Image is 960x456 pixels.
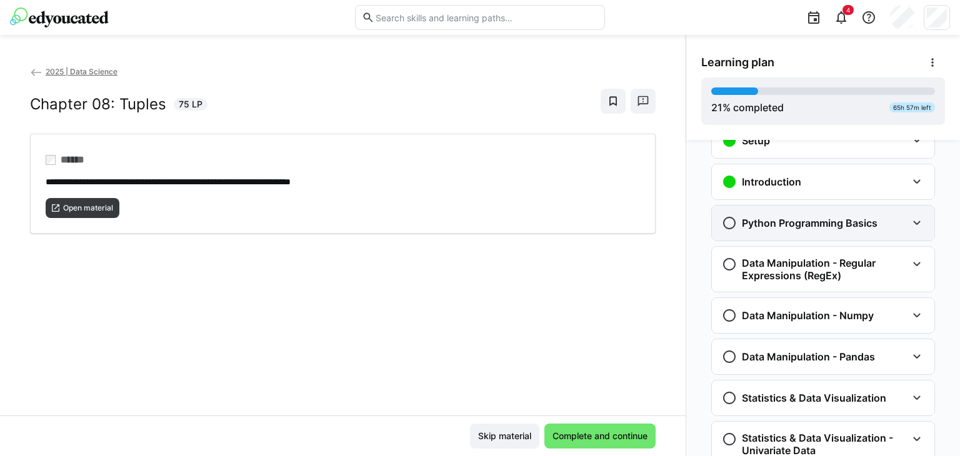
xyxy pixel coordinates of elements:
a: 2025 | Data Science [30,67,117,76]
button: Open material [46,198,119,218]
span: 75 LP [179,98,202,111]
h3: Introduction [742,176,801,188]
h3: Data Manipulation - Pandas [742,350,875,363]
h3: Data Manipulation - Regular Expressions (RegEx) [742,257,907,282]
h2: Chapter 08: Tuples [30,95,166,114]
span: Learning plan [701,56,774,69]
span: Skip material [476,430,533,442]
div: % completed [711,100,784,115]
h3: Python Programming Basics [742,217,877,229]
h3: Data Manipulation - Numpy [742,309,874,322]
h3: Setup [742,134,770,147]
div: 65h 57m left [889,102,935,112]
span: 4 [846,6,850,14]
button: Skip material [470,424,539,449]
span: Complete and continue [551,430,649,442]
span: 2025 | Data Science [46,67,117,76]
h3: Statistics & Data Visualization [742,392,886,404]
input: Search skills and learning paths… [374,12,598,23]
span: Open material [62,203,114,213]
button: Complete and continue [544,424,656,449]
span: 21 [711,101,722,114]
